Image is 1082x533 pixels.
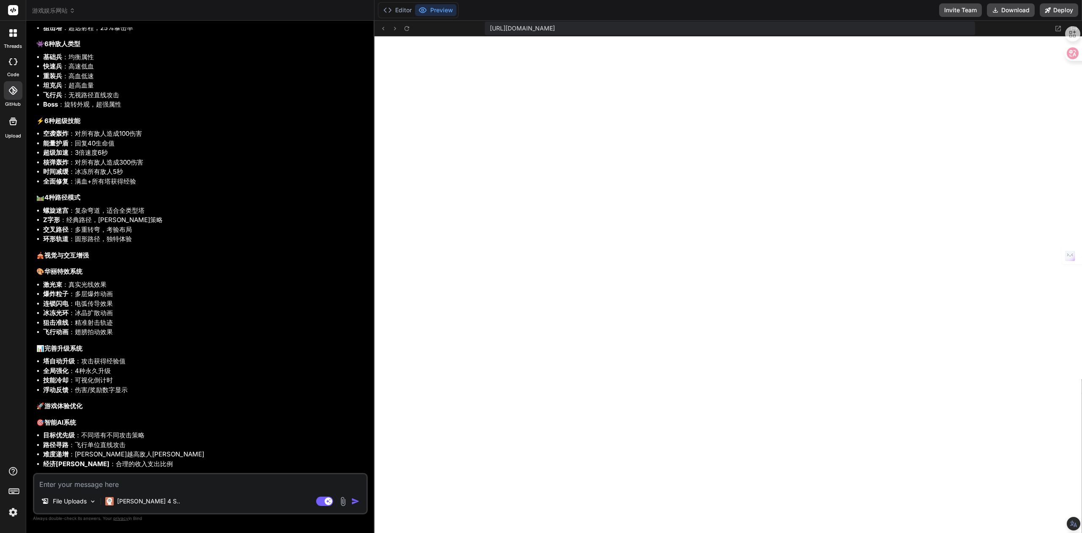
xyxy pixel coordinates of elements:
[113,516,128,521] span: privacy
[44,40,80,48] strong: 6种敌人类型
[43,225,68,234] strong: 交叉路径
[43,309,68,317] strong: 冰冻光环
[43,431,75,439] strong: 目标优先级
[43,139,366,148] li: ：回复40生命值
[939,3,982,17] button: Invite Team
[374,36,1082,533] iframe: Preview
[43,129,366,139] li: ：对所有敌人造成100伤害
[43,100,58,108] strong: Boss
[351,497,360,506] img: icon
[43,318,366,328] li: ：精准射击轨迹
[43,167,366,177] li: ：冰冻所有敌人5秒
[44,344,82,352] strong: 完善升级系统
[43,376,366,385] li: ：可视化倒计时
[43,431,366,440] li: ：不同塔有不同攻击策略
[43,289,366,299] li: ：多层爆炸动画
[5,101,21,108] label: GitHub
[43,225,366,235] li: ：多重转弯，考验布局
[44,418,76,426] strong: 智能AI系统
[36,116,366,126] h4: ⚡
[43,376,68,384] strong: 技能冷却
[89,498,96,505] img: Pick Models
[44,267,82,275] strong: 华丽特效系统
[43,299,68,308] strong: 连锁闪电
[117,497,180,506] p: [PERSON_NAME] 4 S..
[43,235,68,243] strong: 环形轨道
[43,308,366,318] li: ：冰晶扩散动画
[43,23,366,33] li: ：超远射程，25%暴击率
[43,290,68,298] strong: 爆炸粒子
[43,53,62,61] strong: 基础兵
[43,148,366,158] li: ：3倍速度6秒
[415,4,456,16] button: Preview
[43,450,68,458] strong: 难度递增
[43,441,68,449] strong: 路径寻路
[43,62,62,70] strong: 快速兵
[7,71,19,78] label: code
[43,357,366,366] li: ：攻击获得经验值
[43,367,68,375] strong: 全局强化
[43,319,68,327] strong: 狙击准线
[43,91,366,100] li: ：无视路径直线攻击
[36,401,366,411] h3: 🚀
[32,6,75,15] span: 游戏娱乐网站
[43,327,366,337] li: ：翅膀拍动效果
[43,177,366,187] li: ：满血+所有塔获得经验
[33,514,368,522] p: Always double-check its answers. Your in Bind
[43,386,68,394] strong: 浮动反馈
[1040,3,1078,17] button: Deploy
[36,251,366,261] h3: 🎪
[5,132,21,140] label: Upload
[43,148,68,157] strong: 超级加速
[43,206,68,214] strong: 螺旋迷宫
[43,328,68,336] strong: 飞行动画
[43,299,366,309] li: ：电弧传导效果
[43,158,68,166] strong: 核弹轰炸
[36,267,366,277] h4: 🎨
[43,459,366,469] li: ：合理的收入支出比例
[36,193,366,203] h4: 🛤️
[338,497,348,506] img: attachment
[6,505,20,519] img: settings
[43,440,366,450] li: ：飞行单位直线攻击
[44,402,82,410] strong: 游戏体验优化
[36,39,366,49] h4: 👾
[43,129,68,137] strong: 空袭轰炸
[43,52,366,62] li: ：均衡属性
[43,216,60,224] strong: Z字形
[43,72,62,80] strong: 重装兵
[36,418,366,428] h4: 🎯
[43,206,366,216] li: ：复杂弯道，适合全类型塔
[490,24,555,33] span: [URL][DOMAIN_NAME]
[43,62,366,71] li: ：高速低血
[43,234,366,244] li: ：圆形路径，独特体验
[380,4,415,16] button: Editor
[4,43,22,50] label: threads
[44,251,89,259] strong: 视觉与交互增强
[43,215,366,225] li: ：经典路径，[PERSON_NAME]策略
[43,460,109,468] strong: 经济[PERSON_NAME]
[44,117,80,125] strong: 6种超级技能
[43,139,68,147] strong: 能量护盾
[43,81,62,89] strong: 坦克兵
[43,81,366,91] li: ：超高血量
[43,366,366,376] li: ：4种永久升级
[43,100,366,110] li: ：旋转外观，超强属性
[43,177,68,185] strong: 全面修复
[987,3,1035,17] button: Download
[43,280,366,290] li: ：真实光线效果
[43,24,62,32] strong: 狙击塔
[43,168,68,176] strong: 时间减缓
[43,91,62,99] strong: 飞行兵
[43,385,366,395] li: ：伤害/奖励数字显示
[44,193,80,201] strong: 4种路径模式
[43,357,75,365] strong: 塔自动升级
[43,158,366,168] li: ：对所有敌人造成300伤害
[43,71,366,81] li: ：高血低速
[43,450,366,459] li: ：[PERSON_NAME]越高敌人[PERSON_NAME]
[105,497,114,506] img: Claude 4 Sonnet
[36,344,366,354] h4: 📊
[53,497,87,506] p: File Uploads
[43,280,62,288] strong: 激光束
